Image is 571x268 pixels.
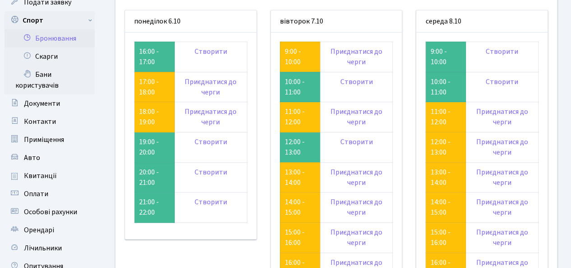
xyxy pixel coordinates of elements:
[416,10,548,33] div: середа 8.10
[486,77,518,87] a: Створити
[285,227,305,248] a: 15:00 - 16:00
[476,137,528,157] a: Приєднатися до черги
[24,171,57,181] span: Квитанції
[271,10,402,33] div: вівторок 7.10
[285,107,305,127] a: 11:00 - 12:00
[285,47,301,67] a: 9:00 - 10:00
[24,117,56,127] span: Контакти
[125,10,256,33] div: понеділок 6.10
[195,167,227,177] a: Створити
[195,197,227,207] a: Створити
[430,167,450,188] a: 13:00 - 14:00
[476,197,528,217] a: Приєднатися до черги
[426,72,466,102] td: 10:00 - 11:00
[5,47,95,66] a: Скарги
[430,227,450,248] a: 15:00 - 16:00
[5,29,95,47] a: Бронювання
[5,167,95,185] a: Квитанції
[24,99,60,108] span: Документи
[486,47,518,56] a: Створити
[135,42,175,72] td: 16:00 - 17:00
[135,162,175,193] td: 20:00 - 21:00
[24,207,77,217] span: Особові рахунки
[135,132,175,163] td: 19:00 - 20:00
[430,197,450,217] a: 14:00 - 15:00
[426,42,466,72] td: 9:00 - 10:00
[5,221,95,239] a: Орендарі
[330,197,382,217] a: Приєднатися до черги
[5,149,95,167] a: Авто
[24,135,64,145] span: Приміщення
[430,137,450,157] a: 12:00 - 13:00
[330,227,382,248] a: Приєднатися до черги
[185,107,237,127] a: Приєднатися до черги
[5,94,95,113] a: Документи
[135,193,175,223] td: 21:00 - 22:00
[5,203,95,221] a: Особові рахунки
[476,167,528,188] a: Приєднатися до черги
[5,11,95,29] a: Спорт
[139,77,159,97] a: 17:00 - 18:00
[430,107,450,127] a: 11:00 - 12:00
[340,137,372,147] a: Створити
[139,107,159,127] a: 18:00 - 19:00
[285,167,305,188] a: 13:00 - 14:00
[185,77,237,97] a: Приєднатися до черги
[24,189,48,199] span: Оплати
[5,113,95,131] a: Контакти
[5,239,95,257] a: Лічильники
[330,167,382,188] a: Приєднатися до черги
[285,197,305,217] a: 14:00 - 15:00
[5,66,95,94] a: Бани користувачів
[280,132,320,163] td: 12:00 - 13:00
[340,77,372,87] a: Створити
[330,107,382,127] a: Приєднатися до черги
[330,47,382,67] a: Приєднатися до черги
[195,137,227,147] a: Створити
[195,47,227,56] a: Створити
[5,185,95,203] a: Оплати
[476,107,528,127] a: Приєднатися до черги
[476,227,528,248] a: Приєднатися до черги
[24,153,40,163] span: Авто
[280,72,320,102] td: 10:00 - 11:00
[24,243,62,253] span: Лічильники
[24,225,54,235] span: Орендарі
[5,131,95,149] a: Приміщення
